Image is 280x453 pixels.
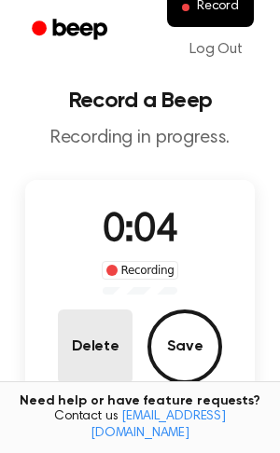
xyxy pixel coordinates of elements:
[91,410,226,440] a: [EMAIL_ADDRESS][DOMAIN_NAME]
[171,27,261,72] a: Log Out
[15,89,265,112] h1: Record a Beep
[15,127,265,150] p: Recording in progress.
[102,261,179,280] div: Recording
[19,12,124,48] a: Beep
[11,409,269,442] span: Contact us
[58,309,133,384] button: Delete Audio Record
[147,309,222,384] button: Save Audio Record
[103,212,177,251] span: 0:04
